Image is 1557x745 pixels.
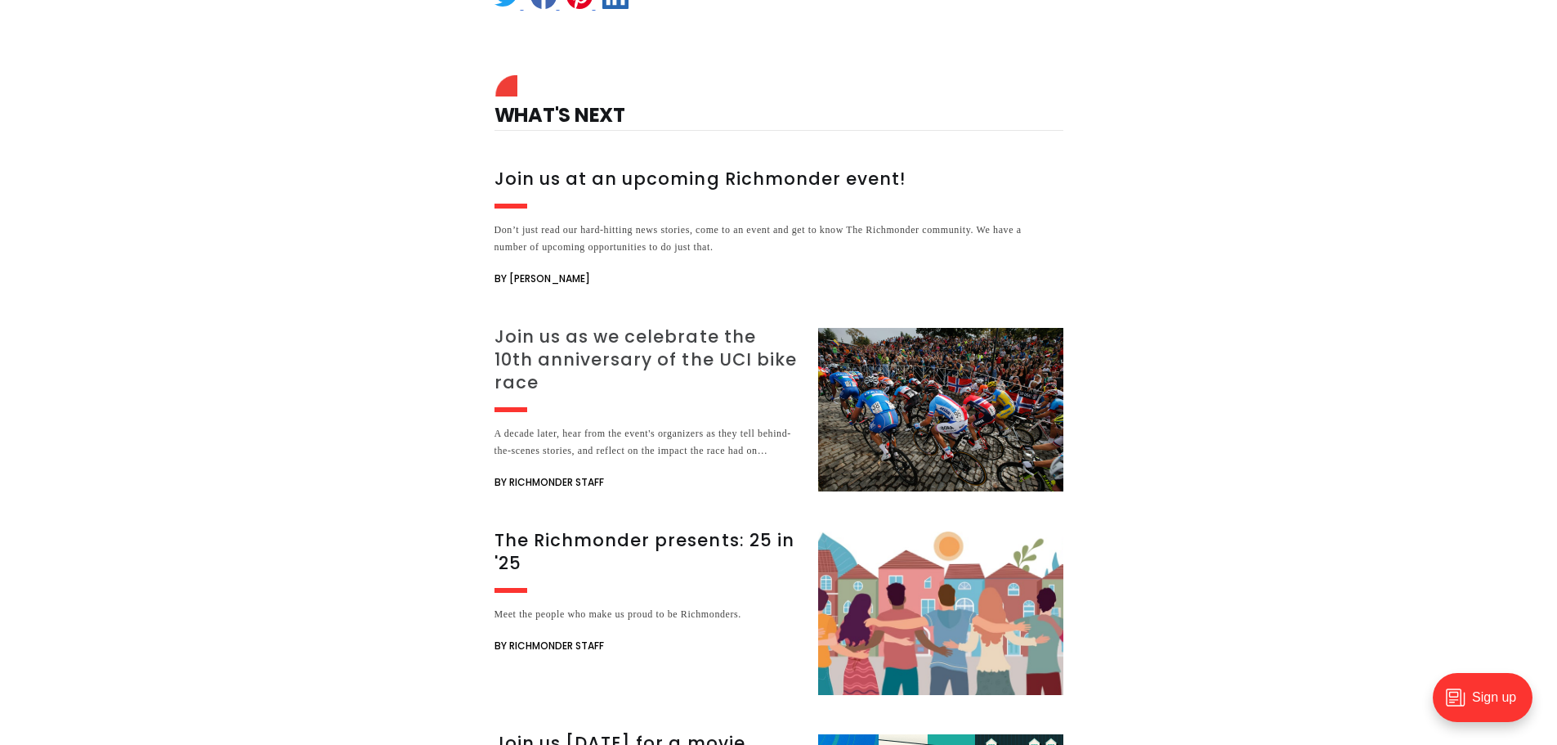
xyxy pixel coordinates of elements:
span: By [PERSON_NAME] [494,269,590,289]
h4: What's Next [494,79,1063,131]
span: By Richmonder Staff [494,636,604,656]
div: A decade later, hear from the event's organizers as they tell behind-the-scenes stories, and refl... [494,425,799,460]
h3: Join us at an upcoming Richmonder event! [494,168,1026,191]
iframe: portal-trigger [1419,665,1557,745]
img: Join us as we celebrate the 10th anniversary of the UCI bike race [818,328,1063,491]
span: By Richmonder Staff [494,473,604,492]
a: The Richmonder presents: 25 in '25 Meet the people who make us proud to be Richmonders. By Richmo... [494,532,1063,695]
h3: Join us as we celebrate the 10th anniversary of the UCI bike race [494,325,799,394]
a: Join us at an upcoming Richmonder event! Don’t just read our hard-hitting news stories, come to a... [494,170,1026,289]
div: Meet the people who make us proud to be Richmonders. [494,606,799,623]
h3: The Richmonder presents: 25 in '25 [494,529,799,575]
a: Join us as we celebrate the 10th anniversary of the UCI bike race A decade later, hear from the e... [494,328,1063,492]
div: Don’t just read our hard-hitting news stories, come to an event and get to know The Richmonder co... [494,222,1026,256]
img: The Richmonder presents: 25 in '25 [818,532,1063,695]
